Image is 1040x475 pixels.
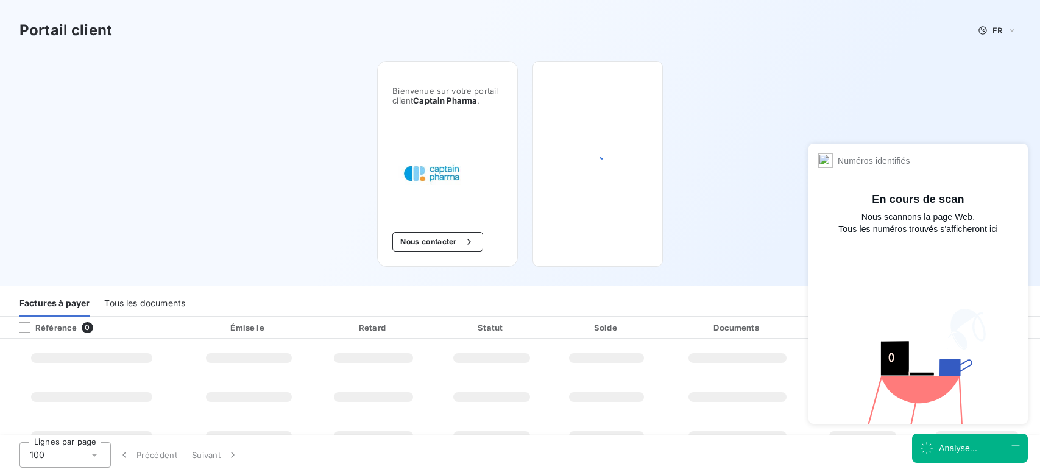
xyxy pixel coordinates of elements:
button: Suivant [185,442,246,468]
h3: Portail client [19,19,112,41]
div: Émise le [186,322,311,334]
span: 100 [30,449,44,461]
div: Tous les documents [104,291,185,317]
button: Précédent [111,442,185,468]
div: Factures à payer [19,291,90,317]
div: Référence [10,322,77,333]
img: Company logo [392,135,470,213]
span: FR [992,26,1002,35]
button: Nous contacter [392,232,483,252]
div: Solde [552,322,661,334]
span: Captain Pharma [413,96,477,105]
div: Retard [316,322,431,334]
div: Documents [666,322,809,334]
span: 0 [82,322,93,333]
span: Bienvenue sur votre portail client . [392,86,502,105]
div: Statut [436,322,548,334]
